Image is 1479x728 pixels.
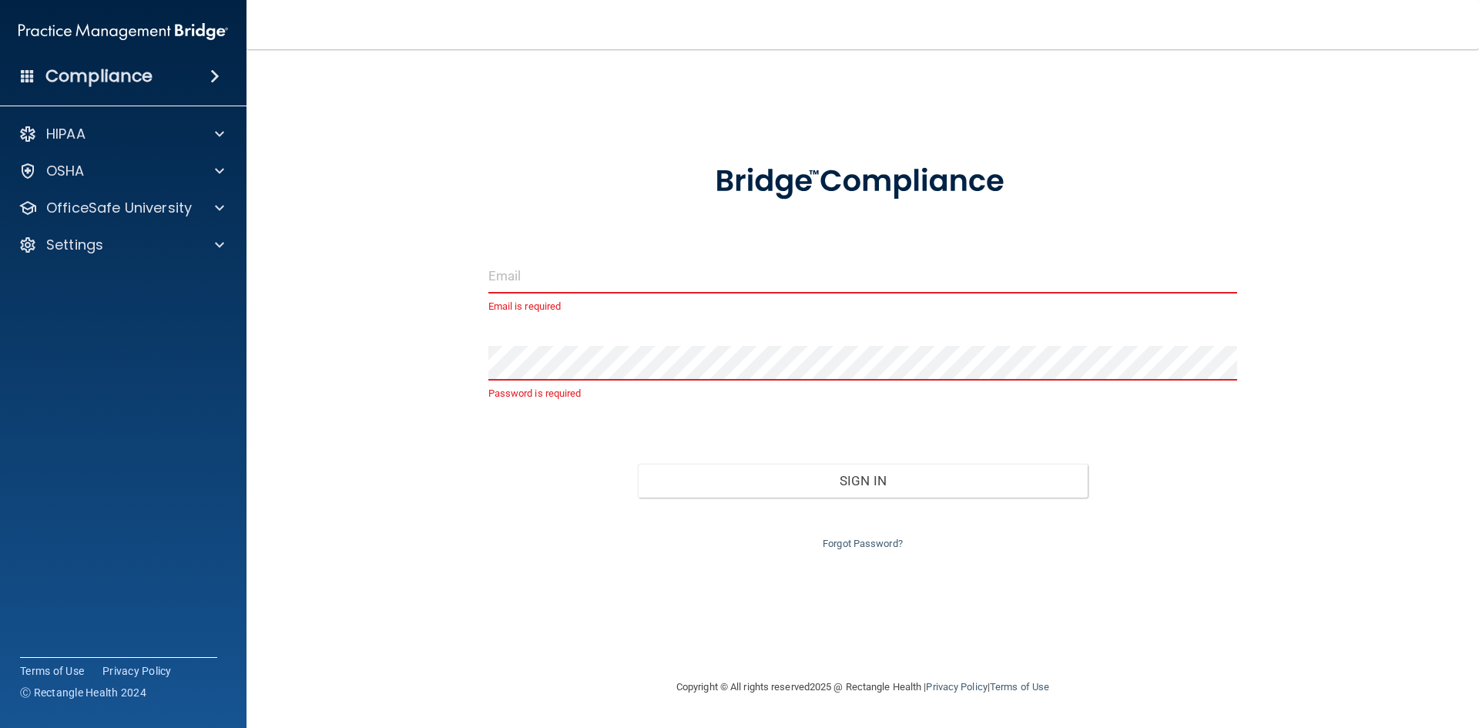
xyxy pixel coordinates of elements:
[45,65,153,87] h4: Compliance
[990,681,1049,693] a: Terms of Use
[18,125,224,143] a: HIPAA
[638,464,1088,498] button: Sign In
[20,663,84,679] a: Terms of Use
[488,384,1238,403] p: Password is required
[46,199,192,217] p: OfficeSafe University
[683,142,1042,222] img: bridge_compliance_login_screen.278c3ca4.svg
[823,538,903,549] a: Forgot Password?
[46,125,86,143] p: HIPAA
[46,236,103,254] p: Settings
[46,162,85,180] p: OSHA
[18,16,228,47] img: PMB logo
[926,681,987,693] a: Privacy Policy
[18,199,224,217] a: OfficeSafe University
[18,236,224,254] a: Settings
[582,663,1144,712] div: Copyright © All rights reserved 2025 @ Rectangle Health | |
[102,663,172,679] a: Privacy Policy
[488,259,1238,294] input: Email
[488,297,1238,316] p: Email is required
[20,685,146,700] span: Ⓒ Rectangle Health 2024
[1212,619,1461,680] iframe: Drift Widget Chat Controller
[18,162,224,180] a: OSHA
